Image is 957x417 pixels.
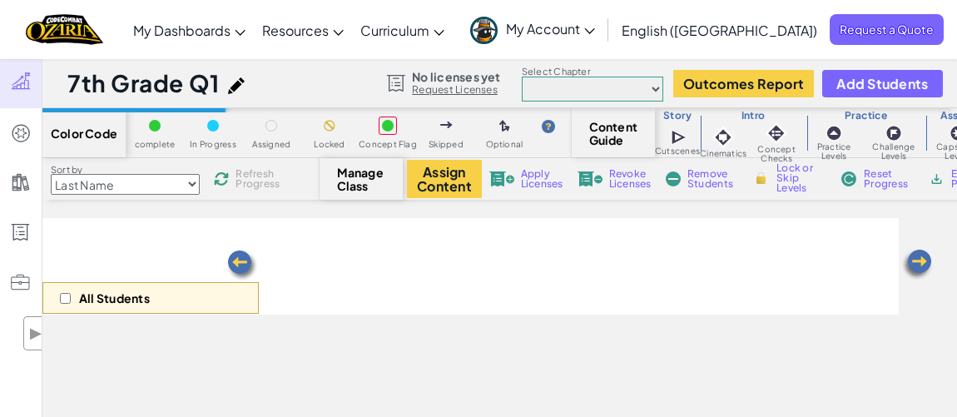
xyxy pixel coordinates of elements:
[765,122,788,145] img: IconInteractive.svg
[133,22,231,39] span: My Dashboards
[359,140,417,149] span: Concept Flag
[337,166,386,192] span: Manage Class
[885,125,902,141] img: IconChallengeLevel.svg
[440,122,453,128] img: IconSkippedLevel.svg
[830,14,944,45] a: Request a Quote
[412,70,500,83] span: No licenses yet
[589,120,638,146] span: Content Guide
[700,149,746,158] span: Cinematics
[212,170,231,187] img: IconReload.svg
[67,67,220,99] h1: 7th Grade Q1
[655,146,700,156] span: Cutscenes
[712,126,735,149] img: IconCinematic.svg
[522,65,663,78] label: Select Chapter
[190,140,236,149] span: In Progress
[486,140,523,149] span: Optional
[26,12,103,47] img: Home
[352,7,453,52] a: Curriculum
[226,249,259,282] img: Arrow_Left.png
[864,169,914,189] span: Reset Progress
[236,169,287,189] span: Refresh Progress
[929,171,945,186] img: IconArchive.svg
[752,171,770,186] img: IconLock.svg
[666,171,681,186] img: IconRemoveStudents.svg
[506,20,595,37] span: My Account
[840,171,857,186] img: IconReset.svg
[900,248,934,281] img: Arrow_Left.png
[489,171,514,186] img: IconLicenseApply.svg
[125,7,254,52] a: My Dashboards
[836,77,928,91] span: Add Students
[262,22,329,39] span: Resources
[51,127,117,140] span: Color Code
[671,128,688,146] img: IconCutscene.svg
[613,7,826,52] a: English ([GEOGRAPHIC_DATA])
[26,12,103,47] a: Ozaria by CodeCombat logo
[622,22,817,39] span: English ([GEOGRAPHIC_DATA])
[470,17,498,44] img: avatar
[79,291,150,305] p: All Students
[655,109,700,122] h3: Story
[429,140,464,149] span: Skipped
[776,163,826,193] span: Lock or Skip Levels
[806,109,926,122] h3: Practice
[360,22,429,39] span: Curriculum
[314,140,345,149] span: Locked
[228,77,245,94] img: iconPencil.svg
[609,169,652,189] span: Revoke Licenses
[462,3,603,56] a: My Account
[521,169,563,189] span: Apply Licenses
[499,120,510,133] img: IconOptionalLevel.svg
[51,163,200,176] label: Sort by
[578,171,602,186] img: IconLicenseRevoke.svg
[254,7,352,52] a: Resources
[673,70,814,97] button: Outcomes Report
[135,140,176,149] span: complete
[861,142,925,161] span: Challenge Levels
[252,140,291,149] span: Assigned
[412,83,500,97] a: Request Licenses
[746,145,806,163] span: Concept Checks
[822,70,942,97] button: Add Students
[28,321,42,345] span: ▶
[700,109,806,122] h3: Intro
[826,125,842,141] img: IconPracticeLevel.svg
[806,142,862,161] span: Practice Levels
[687,169,737,189] span: Remove Students
[407,160,482,198] button: Assign Content
[542,120,555,133] img: IconHint.svg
